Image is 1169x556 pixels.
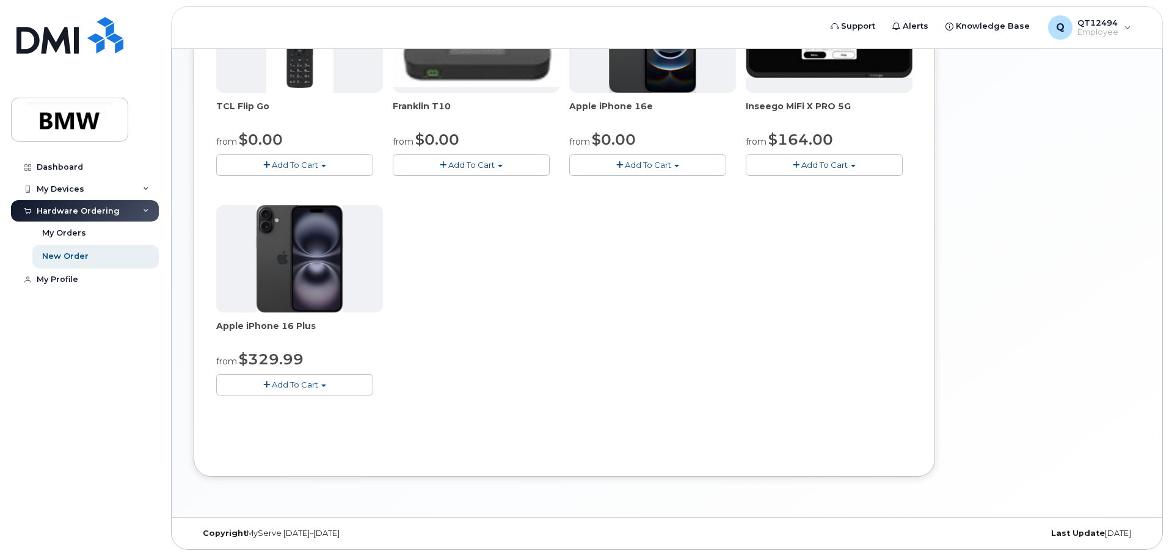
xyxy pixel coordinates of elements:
[448,160,495,170] span: Add To Cart
[194,529,509,538] div: MyServe [DATE]–[DATE]
[825,529,1140,538] div: [DATE]
[801,160,848,170] span: Add To Cart
[841,20,875,32] span: Support
[822,14,884,38] a: Support
[257,205,343,312] img: iphone_16_plus.png
[239,131,283,148] span: $0.00
[216,374,373,395] button: Add To Cart
[1051,529,1105,538] strong: Last Update
[746,100,912,125] div: Inseego MiFi X PRO 5G
[956,20,1030,32] span: Knowledge Base
[746,154,903,176] button: Add To Cart
[393,100,559,125] div: Franklin T10
[393,136,413,147] small: from
[746,136,767,147] small: from
[1077,18,1118,27] span: QT12494
[272,380,318,389] span: Add To Cart
[569,154,726,176] button: Add To Cart
[592,131,636,148] span: $0.00
[216,154,373,176] button: Add To Cart
[216,136,237,147] small: from
[203,529,247,538] strong: Copyright
[937,14,1038,38] a: Knowledge Base
[272,160,318,170] span: Add To Cart
[1040,15,1140,40] div: QT12494
[393,154,550,176] button: Add To Cart
[569,136,590,147] small: from
[903,20,928,32] span: Alerts
[1077,27,1118,37] span: Employee
[768,131,833,148] span: $164.00
[884,14,937,38] a: Alerts
[1056,20,1065,35] span: Q
[569,100,736,125] div: Apple iPhone 16e
[216,320,383,344] div: Apple iPhone 16 Plus
[216,356,237,367] small: from
[625,160,671,170] span: Add To Cart
[415,131,459,148] span: $0.00
[1116,503,1160,547] iframe: Messenger Launcher
[216,100,383,125] div: TCL Flip Go
[239,350,304,368] span: $329.99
